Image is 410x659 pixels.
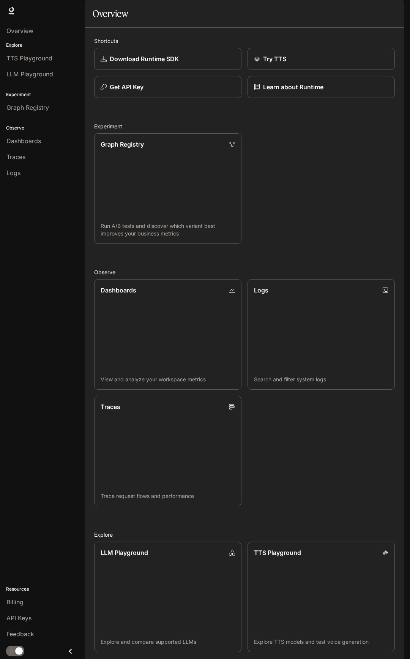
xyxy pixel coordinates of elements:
a: TTS PlaygroundExplore TTS models and test voice generation [248,542,395,652]
button: Get API Key [94,76,241,98]
a: Download Runtime SDK [94,48,241,70]
a: Try TTS [248,48,395,70]
p: Traces [101,402,120,411]
p: Learn about Runtime [263,82,323,92]
p: LLM Playground [101,548,148,557]
a: LLM PlaygroundExplore and compare supported LLMs [94,542,241,652]
a: TracesTrace request flows and performance [94,396,241,506]
a: LogsSearch and filter system logs [248,279,395,390]
p: Try TTS [263,54,286,63]
p: Graph Registry [101,140,144,149]
p: Dashboards [101,286,136,295]
p: Download Runtime SDK [110,54,179,63]
a: DashboardsView and analyze your workspace metrics [94,279,241,390]
a: Learn about Runtime [248,76,395,98]
h1: Overview [93,6,128,21]
a: Graph RegistryRun A/B tests and discover which variant best improves your business metrics [94,133,241,244]
p: Get API Key [110,82,143,92]
p: Logs [254,286,268,295]
p: Run A/B tests and discover which variant best improves your business metrics [101,222,235,237]
h2: Experiment [94,122,395,130]
h2: Observe [94,268,395,276]
h2: Shortcuts [94,37,395,45]
p: Explore TTS models and test voice generation [254,638,388,646]
p: Search and filter system logs [254,376,388,383]
p: TTS Playground [254,548,301,557]
h2: Explore [94,531,395,539]
p: Explore and compare supported LLMs [101,638,235,646]
p: View and analyze your workspace metrics [101,376,235,383]
p: Trace request flows and performance [101,492,235,500]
